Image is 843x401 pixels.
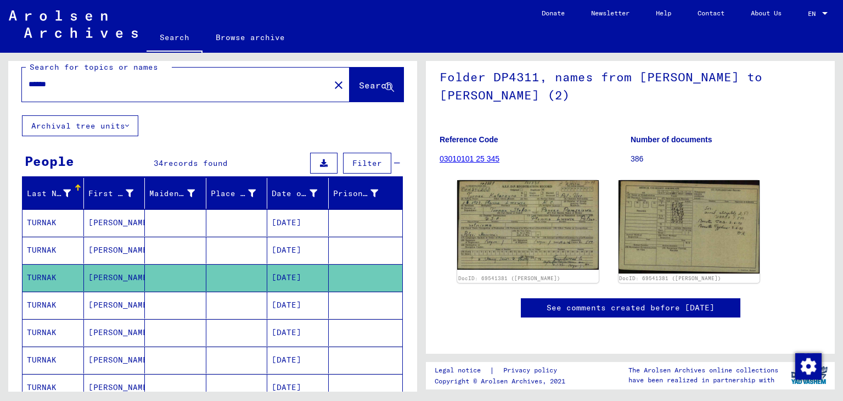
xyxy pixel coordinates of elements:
[267,292,329,319] mat-cell: [DATE]
[458,275,560,281] a: DocID: 69541381 ([PERSON_NAME])
[84,209,145,236] mat-cell: [PERSON_NAME]
[352,158,382,168] span: Filter
[203,24,298,51] a: Browse archive
[267,374,329,401] mat-cell: [DATE]
[23,292,84,319] mat-cell: TURNAK
[440,154,499,163] a: 03010101 25 345
[23,178,84,209] mat-header-cell: Last Name
[440,135,498,144] b: Reference Code
[88,185,148,202] div: First Name
[350,68,403,102] button: Search
[84,374,145,401] mat-cell: [PERSON_NAME]
[88,188,134,199] div: First Name
[27,188,71,199] div: Last Name
[359,80,392,91] span: Search
[628,365,778,375] p: The Arolsen Archives online collections
[267,237,329,264] mat-cell: [DATE]
[333,188,379,199] div: Prisoner #
[457,180,599,269] img: 001.jpg
[332,79,345,92] mat-icon: close
[435,365,490,376] a: Legal notice
[267,178,329,209] mat-header-cell: Date of Birth
[547,302,715,314] a: See comments created before [DATE]
[164,158,228,168] span: records found
[25,151,74,171] div: People
[619,180,760,274] img: 002.jpg
[23,319,84,346] mat-cell: TURNAK
[628,375,778,385] p: have been realized in partnership with
[30,62,158,72] mat-label: Search for topics or names
[84,292,145,319] mat-cell: [PERSON_NAME]
[329,178,403,209] mat-header-cell: Prisoner #
[84,178,145,209] mat-header-cell: First Name
[147,24,203,53] a: Search
[145,178,206,209] mat-header-cell: Maiden Name
[84,264,145,291] mat-cell: [PERSON_NAME]
[440,52,821,118] h1: Folder DP4311, names from [PERSON_NAME] to [PERSON_NAME] (2)
[149,185,209,202] div: Maiden Name
[789,361,830,389] img: yv_logo.png
[84,319,145,346] mat-cell: [PERSON_NAME]
[84,237,145,264] mat-cell: [PERSON_NAME]
[494,365,570,376] a: Privacy policy
[211,188,256,199] div: Place of Birth
[435,365,570,376] div: |
[333,185,392,202] div: Prisoner #
[808,10,820,18] span: EN
[9,10,138,38] img: Arolsen_neg.svg
[619,275,721,281] a: DocID: 69541381 ([PERSON_NAME])
[149,188,195,199] div: Maiden Name
[211,185,270,202] div: Place of Birth
[23,209,84,236] mat-cell: TURNAK
[267,209,329,236] mat-cell: [DATE]
[23,264,84,291] mat-cell: TURNAK
[343,153,391,174] button: Filter
[22,115,138,136] button: Archival tree units
[84,347,145,374] mat-cell: [PERSON_NAME]
[23,347,84,374] mat-cell: TURNAK
[27,185,85,202] div: Last Name
[631,135,712,144] b: Number of documents
[435,376,570,386] p: Copyright © Arolsen Archives, 2021
[23,374,84,401] mat-cell: TURNAK
[267,264,329,291] mat-cell: [DATE]
[23,237,84,264] mat-cell: TURNAK
[272,185,331,202] div: Date of Birth
[795,353,822,380] img: Change consent
[154,158,164,168] span: 34
[631,153,821,165] p: 386
[267,347,329,374] mat-cell: [DATE]
[206,178,268,209] mat-header-cell: Place of Birth
[267,319,329,346] mat-cell: [DATE]
[272,188,317,199] div: Date of Birth
[328,74,350,96] button: Clear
